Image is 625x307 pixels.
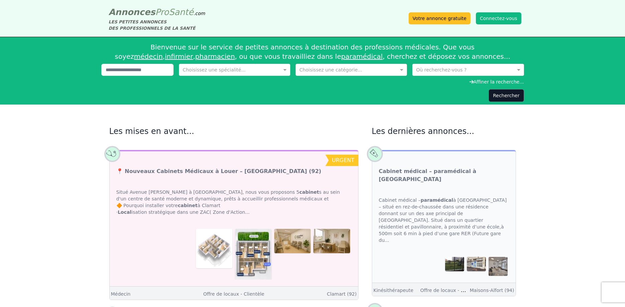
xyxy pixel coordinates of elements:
a: médecin [134,52,163,60]
a: Cabinet médical – paramédical à [GEOGRAPHIC_DATA] [379,167,509,183]
a: infirmier [165,52,193,60]
a: Kinésithérapeute [374,288,414,293]
strong: cabinet [299,189,319,195]
h2: Les mises en avant... [109,126,358,137]
a: Maisons-Alfort (94) [470,288,514,293]
img: Cabinet médical – paramédical à MAISONS-ALFORT [489,257,508,276]
a: 📍 Nouveaux Cabinets Médicaux à Louer – [GEOGRAPHIC_DATA] (92) [116,167,321,175]
img: Cabinet médical – paramédical à MAISONS-ALFORT [467,257,486,271]
a: Offre de locaux - Clientèle [203,291,265,297]
a: paramédical [341,52,383,60]
a: Clamart (92) [327,291,357,297]
div: Situé Avenue [PERSON_NAME] à [GEOGRAPHIC_DATA], nous vous proposons 5 s au sein d'un centre de sa... [110,182,358,222]
div: Affiner la recherche... [101,79,524,85]
strong: paramédical [421,197,453,203]
a: Médecin [111,291,131,297]
img: 📍 Nouveaux Cabinets Médicaux à Louer – Clamart Centre (92) [274,229,311,253]
img: Cabinet médical – paramédical à MAISONS-ALFORT [445,257,464,271]
span: urgent [332,157,354,163]
div: Cabinet médical – à [GEOGRAPHIC_DATA] – situé en rez-de-chaussée dans une résidence donnant sur u... [372,190,516,250]
span: Santé [169,7,194,17]
img: 📍 Nouveaux Cabinets Médicaux à Louer – Clamart Centre (92) [196,229,232,268]
a: Votre annonce gratuite [409,12,471,24]
strong: cabinet [178,203,198,208]
a: AnnoncesProSanté.com [109,7,205,17]
span: Annonces [109,7,155,17]
span: .com [194,11,205,16]
a: pharmacien [195,52,235,60]
span: Pro [155,7,169,17]
h2: Les dernières annonces... [372,126,516,137]
img: 📍 Nouveaux Cabinets Médicaux à Louer – Clamart Centre (92) [235,229,272,280]
a: Offre de locaux - Clientèle [420,287,482,293]
div: Bienvenue sur le service de petites annonces à destination des professions médicales. Que vous so... [101,40,524,64]
img: 📍 Nouveaux Cabinets Médicaux à Louer – Clamart Centre (92) [313,229,350,253]
div: LES PETITES ANNONCES DES PROFESSIONNELS DE LA SANTÉ [109,19,205,31]
button: Rechercher [489,89,524,102]
button: Connectez-vous [476,12,521,24]
strong: Local [118,209,131,215]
